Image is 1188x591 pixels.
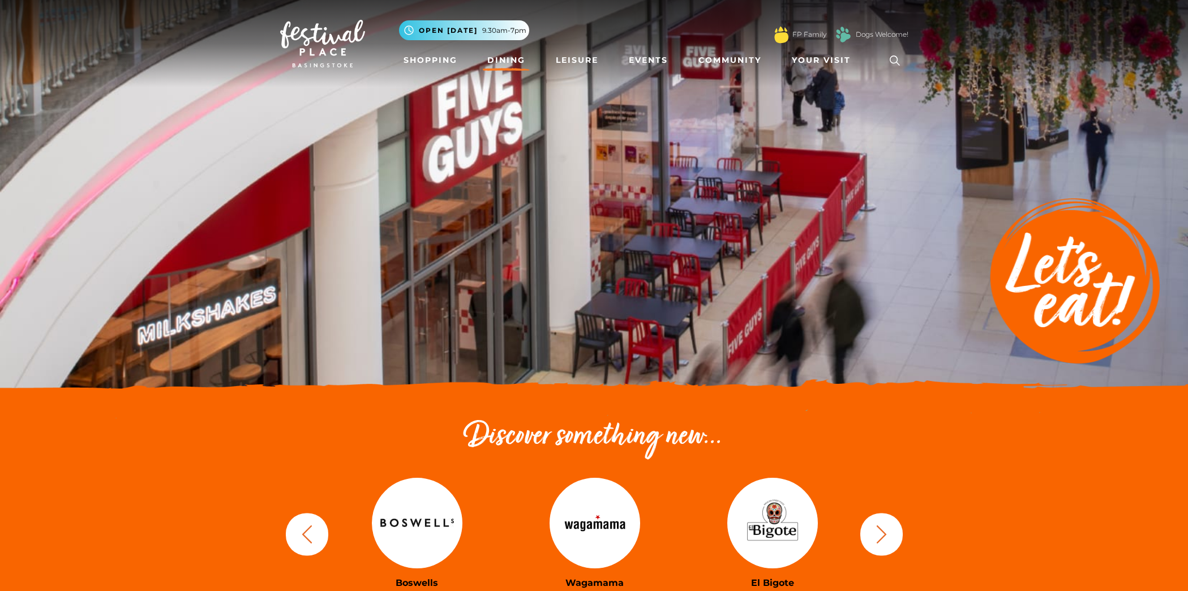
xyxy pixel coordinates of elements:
[692,478,853,588] a: El Bigote
[792,54,851,66] span: Your Visit
[692,577,853,588] h3: El Bigote
[399,50,462,71] a: Shopping
[787,50,861,71] a: Your Visit
[337,478,497,588] a: Boswells
[419,25,478,36] span: Open [DATE]
[514,577,675,588] h3: Wagamama
[551,50,603,71] a: Leisure
[514,478,675,588] a: Wagamama
[482,25,526,36] span: 9.30am-7pm
[280,20,365,67] img: Festival Place Logo
[856,29,908,40] a: Dogs Welcome!
[694,50,766,71] a: Community
[483,50,530,71] a: Dining
[337,577,497,588] h3: Boswells
[624,50,672,71] a: Events
[399,20,529,40] button: Open [DATE] 9.30am-7pm
[280,419,908,455] h2: Discover something new...
[792,29,826,40] a: FP Family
